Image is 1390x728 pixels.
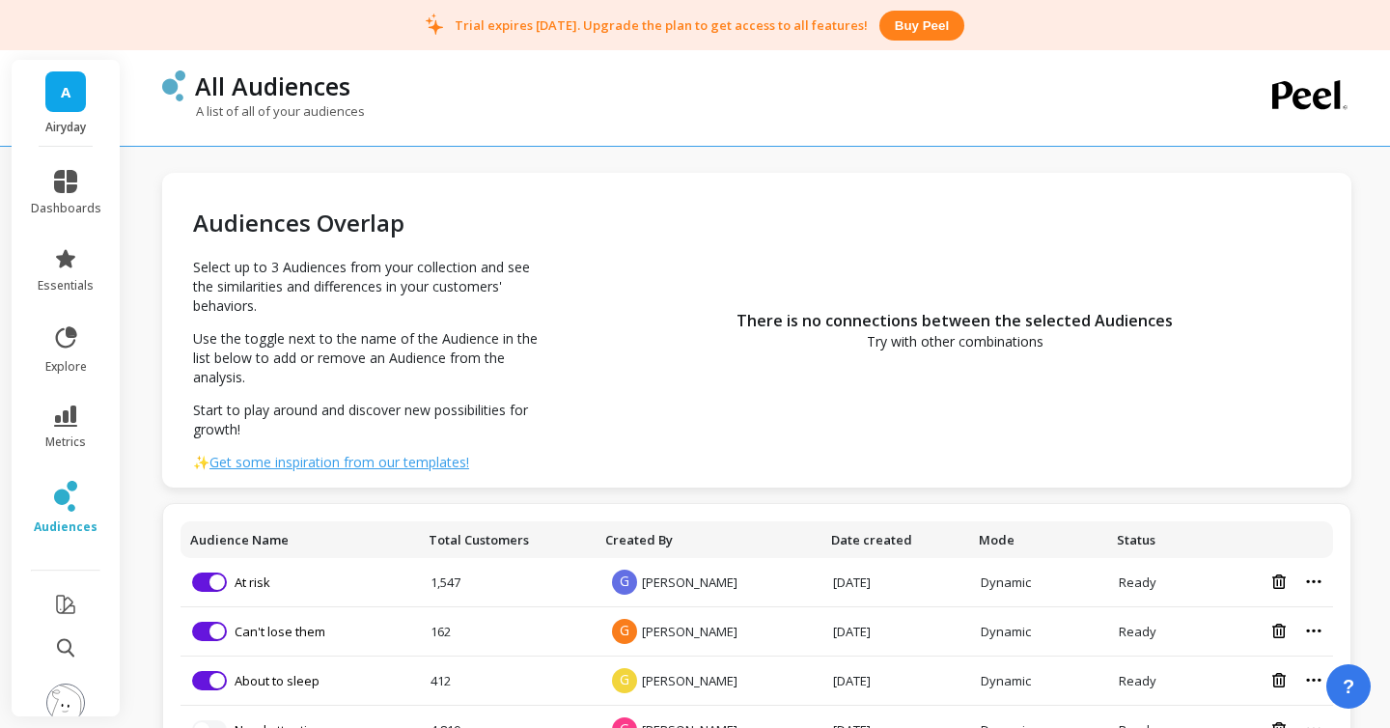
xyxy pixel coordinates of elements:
div: Ready [1119,672,1185,689]
span: explore [45,359,87,375]
p: Airyday [31,120,101,135]
span: [PERSON_NAME] [642,623,737,640]
p: Use the toggle next to the name of the Audience in the list below to add or remove an Audience fr... [193,329,543,387]
span: [PERSON_NAME] [642,574,737,591]
a: About to sleep [235,672,320,689]
a: ✨Get some inspiration from our templates! [193,453,543,472]
span: ? [1343,673,1354,700]
img: header icon [162,70,185,101]
span: G [612,619,637,644]
td: [DATE] [821,656,969,705]
td: [DATE] [821,558,969,607]
p: Start to play around and discover new possibilities for growth! [193,401,543,439]
a: Can't lose them [235,623,325,640]
th: Toggle SortBy [419,521,596,558]
span: essentials [38,278,94,294]
span: metrics [45,434,86,450]
h2: Audiences Overlap [193,208,543,238]
p: Select up to 3 Audiences from your collection and see the similarities and differences in your cu... [193,258,543,316]
th: Toggle SortBy [181,521,419,558]
span: There is no connections between the selected Audiences [737,309,1173,332]
span: G [612,668,637,693]
p: All Audiences [195,70,350,102]
th: Toggle SortBy [969,521,1107,558]
td: 162 [419,606,596,656]
td: Dynamic [969,558,1107,607]
span: A [61,81,70,103]
div: Ready [1119,574,1185,591]
span: Try with other combinations [867,332,1043,351]
span: dashboards [31,201,101,216]
button: ? [1326,664,1371,709]
p: A list of all of your audiences [162,102,365,120]
th: Toggle SortBy [596,521,821,558]
span: G [612,570,637,595]
td: 412 [419,656,596,705]
th: Toggle SortBy [821,521,969,558]
th: Toggle SortBy [1107,521,1197,558]
td: Dynamic [969,606,1107,656]
button: Buy peel [879,11,964,41]
div: Ready [1119,623,1185,640]
p: Trial expires [DATE]. Upgrade the plan to get access to all features! [455,16,868,34]
td: Dynamic [969,656,1107,705]
img: profile picture [46,684,85,722]
a: At risk [235,574,270,591]
td: 1,547 [419,558,596,607]
span: Get some inspiration from our templates! [209,453,469,471]
span: [PERSON_NAME] [642,672,737,689]
td: [DATE] [821,606,969,656]
span: ✨ [193,453,209,471]
span: audiences [34,519,97,535]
